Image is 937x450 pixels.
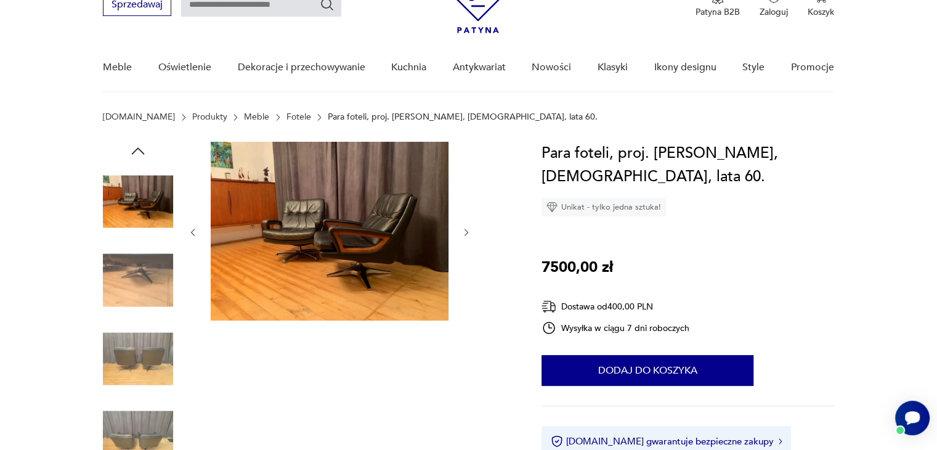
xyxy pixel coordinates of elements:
a: Produkty [192,112,227,122]
a: Fotele [286,112,311,122]
a: Dekoracje i przechowywanie [237,44,365,91]
a: Style [742,44,765,91]
p: Patyna B2B [696,6,740,18]
img: Zdjęcie produktu Para foteli, proj. Carl Straub, Niemcy, lata 60. [211,142,448,321]
p: 7500,00 zł [542,256,613,279]
a: Oświetlenie [158,44,211,91]
a: Kuchnia [391,44,426,91]
img: Ikona diamentu [546,202,558,213]
a: Nowości [532,44,571,91]
img: Ikona strzałki w prawo [779,438,782,444]
img: Zdjęcie produktu Para foteli, proj. Carl Straub, Niemcy, lata 60. [103,166,173,237]
a: Meble [103,44,132,91]
a: Promocje [791,44,834,91]
div: Unikat - tylko jedna sztuka! [542,198,666,216]
a: Antykwariat [453,44,506,91]
p: Para foteli, proj. [PERSON_NAME], [DEMOGRAPHIC_DATA], lata 60. [328,112,598,122]
div: Wysyłka w ciągu 7 dni roboczych [542,321,689,335]
button: Dodaj do koszyka [542,355,753,386]
button: [DOMAIN_NAME] gwarantuje bezpieczne zakupy [551,435,782,448]
h1: Para foteli, proj. [PERSON_NAME], [DEMOGRAPHIC_DATA], lata 60. [542,142,834,189]
a: [DOMAIN_NAME] [103,112,175,122]
a: Ikony designu [654,44,716,91]
img: Ikona certyfikatu [551,435,563,448]
a: Klasyki [598,44,628,91]
a: Sprzedawaj [103,1,171,10]
p: Zaloguj [760,6,788,18]
a: Meble [244,112,269,122]
iframe: Smartsupp widget button [895,401,930,435]
img: Zdjęcie produktu Para foteli, proj. Carl Straub, Niemcy, lata 60. [103,324,173,394]
div: Dostawa od 400,00 PLN [542,299,689,314]
img: Ikona dostawy [542,299,556,314]
img: Zdjęcie produktu Para foteli, proj. Carl Straub, Niemcy, lata 60. [103,245,173,316]
p: Koszyk [808,6,834,18]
